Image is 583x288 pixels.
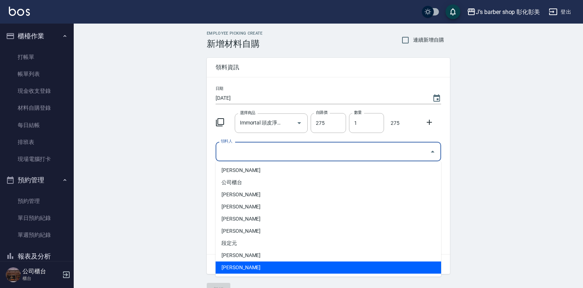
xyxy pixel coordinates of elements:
button: save [446,4,460,19]
h3: 新增材料自購 [207,39,263,49]
div: J’s barber shop 彰化彰美 [476,7,540,17]
label: 數量 [354,110,362,115]
a: 每日結帳 [3,117,71,134]
button: J’s barber shop 彰化彰美 [464,4,543,20]
label: 選擇商品 [240,110,255,116]
span: 連續新增自購 [413,36,444,44]
h5: 公司櫃台 [22,268,60,275]
input: YYYY/MM/DD [216,92,425,104]
button: 預約管理 [3,171,71,190]
button: Close [427,146,439,158]
a: 排班表 [3,134,71,151]
a: 材料自購登錄 [3,99,71,116]
label: 領料人 [221,138,232,144]
li: [PERSON_NAME] [216,249,441,261]
li: 公司櫃台 [216,176,441,189]
a: 預約管理 [3,193,71,210]
button: 櫃檯作業 [3,27,71,46]
button: Choose date, selected date is 2025-08-21 [428,89,446,107]
button: 登出 [546,5,574,19]
label: 日期 [216,86,223,91]
li: [PERSON_NAME] [216,213,441,225]
li: 段定元 [216,237,441,249]
a: 帳單列表 [3,66,71,82]
a: 打帳單 [3,49,71,66]
p: 櫃台 [22,275,60,282]
li: [PERSON_NAME] [216,201,441,213]
button: Open [293,117,305,129]
li: [PERSON_NAME] [216,164,441,176]
h2: Employee Picking Create [207,31,263,36]
a: 單週預約紀錄 [3,226,71,243]
img: Logo [9,7,30,16]
li: [PERSON_NAME] [216,225,441,237]
span: 領料資訊 [216,64,441,71]
label: 自購價 [316,110,327,115]
a: 現場電腦打卡 [3,151,71,168]
div: 合計： 275 [207,254,450,274]
img: Person [6,267,21,282]
li: [PERSON_NAME] [216,189,441,201]
p: 275 [387,119,403,127]
a: 現金收支登錄 [3,82,71,99]
a: 單日預約紀錄 [3,210,71,226]
li: [PERSON_NAME] [216,261,441,274]
button: 報表及分析 [3,247,71,266]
